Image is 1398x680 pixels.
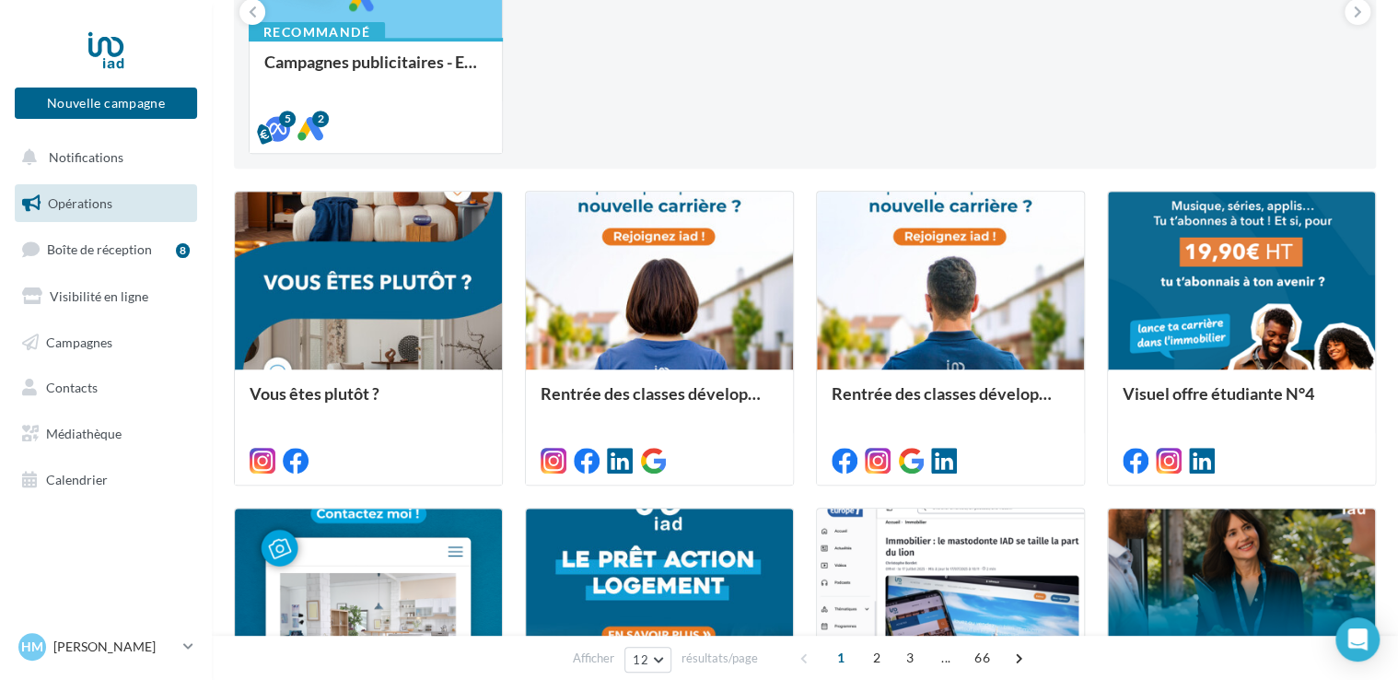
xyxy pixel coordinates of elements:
[573,650,614,667] span: Afficher
[931,643,961,673] span: ...
[633,652,648,667] span: 12
[47,241,152,257] span: Boîte de réception
[624,647,671,673] button: 12
[46,472,108,487] span: Calendrier
[967,643,997,673] span: 66
[249,22,385,42] div: Recommandé
[279,111,296,127] div: 5
[1123,384,1360,421] div: Visuel offre étudiante N°4
[895,643,925,673] span: 3
[11,369,201,407] a: Contacts
[53,638,176,656] p: [PERSON_NAME]
[250,384,487,421] div: Vous êtes plutôt ?
[21,638,43,656] span: HM
[49,149,123,165] span: Notifications
[50,288,148,304] span: Visibilité en ligne
[1335,617,1380,662] div: Open Intercom Messenger
[826,643,856,673] span: 1
[682,650,758,667] span: résultats/page
[15,88,197,119] button: Nouvelle campagne
[46,334,112,349] span: Campagnes
[11,229,201,269] a: Boîte de réception8
[832,384,1069,421] div: Rentrée des classes développement (conseiller)
[541,384,778,421] div: Rentrée des classes développement (conseillère)
[862,643,891,673] span: 2
[11,461,201,499] a: Calendrier
[46,380,98,395] span: Contacts
[11,277,201,316] a: Visibilité en ligne
[264,53,487,89] div: Campagnes publicitaires - Estimation & Développement d'équipe
[46,426,122,441] span: Médiathèque
[11,184,201,223] a: Opérations
[11,138,193,177] button: Notifications
[15,629,197,664] a: HM [PERSON_NAME]
[176,243,190,258] div: 8
[11,323,201,362] a: Campagnes
[312,111,329,127] div: 2
[11,415,201,453] a: Médiathèque
[48,195,112,211] span: Opérations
